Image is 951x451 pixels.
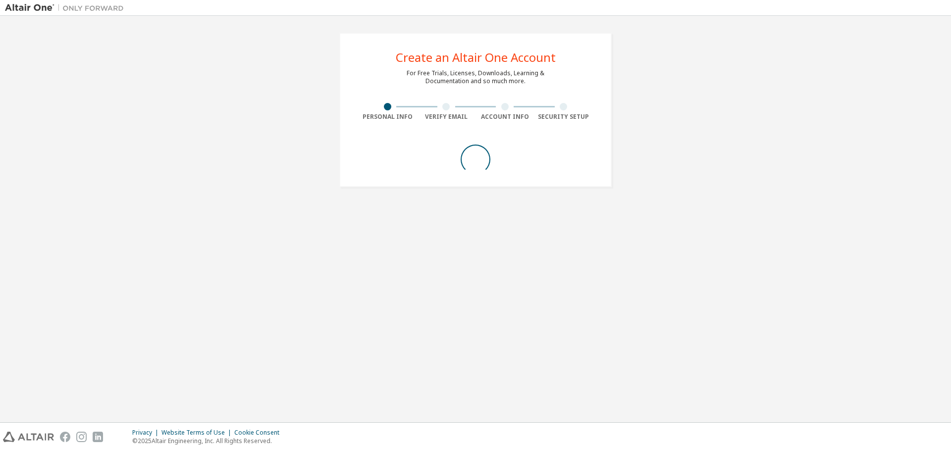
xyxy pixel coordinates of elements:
div: Account Info [475,113,534,121]
p: © 2025 Altair Engineering, Inc. All Rights Reserved. [132,437,285,445]
img: instagram.svg [76,432,87,442]
img: linkedin.svg [93,432,103,442]
div: Verify Email [417,113,476,121]
div: Create an Altair One Account [396,51,556,63]
div: For Free Trials, Licenses, Downloads, Learning & Documentation and so much more. [407,69,544,85]
img: facebook.svg [60,432,70,442]
div: Personal Info [358,113,417,121]
div: Cookie Consent [234,429,285,437]
div: Security Setup [534,113,593,121]
img: Altair One [5,3,129,13]
div: Privacy [132,429,161,437]
img: altair_logo.svg [3,432,54,442]
div: Website Terms of Use [161,429,234,437]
